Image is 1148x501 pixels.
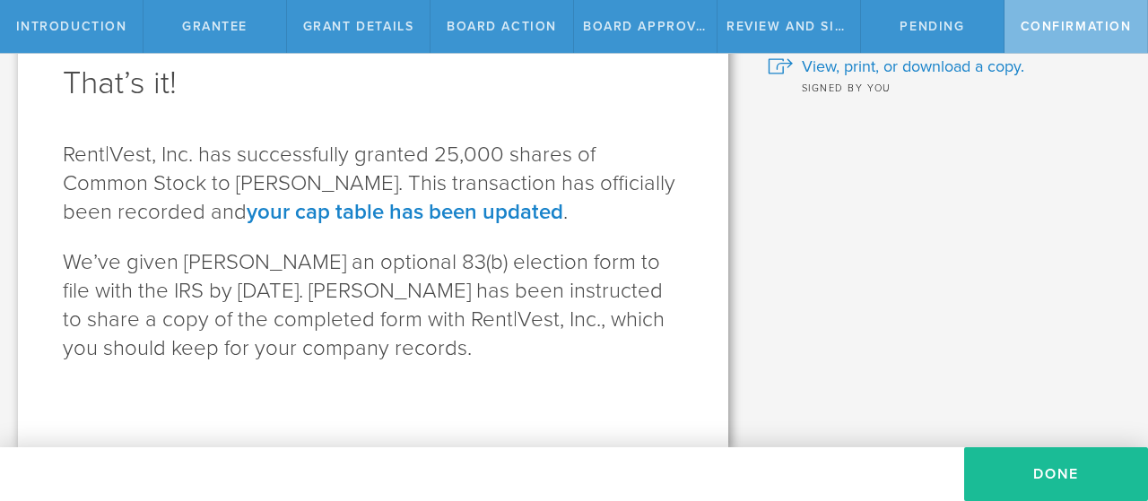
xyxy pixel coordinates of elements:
[303,19,414,34] span: Grant Details
[16,19,127,34] span: Introduction
[63,248,683,363] p: We’ve given [PERSON_NAME] an optional 83(b) election form to file with the IRS by [DATE] . [PERSO...
[900,19,964,34] span: Pending
[768,78,1121,96] div: Signed by you
[726,19,856,34] span: Review and Sign
[63,62,683,105] h1: That’s it!
[583,19,713,34] span: Board Approval
[802,55,1024,78] span: View, print, or download a copy.
[247,199,563,225] a: your cap table has been updated
[182,19,248,34] span: Grantee
[964,447,1148,501] button: Done
[63,141,683,227] p: Rent|Vest, Inc. has successfully granted 25,000 shares of Common Stock to [PERSON_NAME]. This tra...
[447,19,557,34] span: Board Action
[1021,19,1132,34] span: Confirmation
